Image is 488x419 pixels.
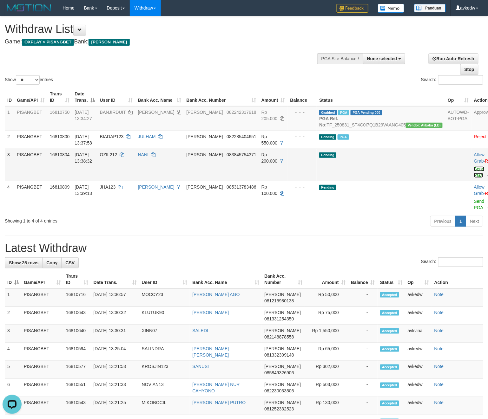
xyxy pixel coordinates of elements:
[63,307,91,325] td: 16810643
[50,152,69,157] span: 16810804
[75,110,92,121] span: [DATE] 13:34:27
[474,152,485,164] a: Allow Grab
[434,364,444,369] a: Note
[14,106,47,131] td: PISANGBET
[139,325,190,343] td: XINN07
[192,310,229,315] a: [PERSON_NAME]
[338,110,349,115] span: Marked by avkedw
[363,53,405,64] button: None selected
[5,288,21,307] td: 1
[138,134,156,139] a: JULHAM
[63,361,91,379] td: 16810577
[305,379,348,397] td: Rp 503,000
[75,184,92,196] span: [DATE] 13:39:13
[139,379,190,397] td: NOVIAN13
[5,88,14,106] th: ID
[21,270,63,288] th: Game/API: activate to sort column ascending
[5,106,14,131] td: 1
[348,397,378,415] td: -
[138,152,148,157] a: NANI
[63,379,91,397] td: 16810551
[139,270,190,288] th: User ID: activate to sort column ascending
[261,152,278,164] span: Rp 200.000
[5,3,53,13] img: MOTION_logo.png
[264,346,301,351] span: [PERSON_NAME]
[414,4,446,12] img: panduan.png
[65,260,75,265] span: CSV
[227,110,256,115] span: Copy 082242317918 to clipboard
[50,110,69,115] span: 16810750
[434,292,444,297] a: Note
[3,3,22,22] button: Open LiveChat chat widget
[21,397,63,415] td: PISANGBET
[434,310,444,315] a: Note
[474,184,485,196] span: ·
[192,292,240,297] a: [PERSON_NAME] AGO
[261,184,278,196] span: Rp 100.000
[405,325,432,343] td: avkvina
[5,257,43,268] a: Show 25 rows
[21,288,63,307] td: PISANGBET
[5,307,21,325] td: 2
[338,134,349,140] span: Marked by avkedw
[405,361,432,379] td: avkedw
[434,328,444,333] a: Note
[21,361,63,379] td: PISANGBET
[91,397,139,415] td: [DATE] 13:21:25
[97,88,135,106] th: User ID: activate to sort column ascending
[348,325,378,343] td: -
[5,131,14,149] td: 2
[264,389,294,394] span: Copy 082230033506 to clipboard
[91,325,139,343] td: [DATE] 13:30:31
[139,397,190,415] td: MIKOBOCIL
[91,288,139,307] td: [DATE] 13:36:57
[187,184,223,190] span: [PERSON_NAME]
[187,134,223,139] span: [PERSON_NAME]
[187,110,223,115] span: [PERSON_NAME]
[14,131,47,149] td: PISANGBET
[432,270,483,288] th: Action
[421,257,483,267] label: Search:
[264,400,301,405] span: [PERSON_NAME]
[319,185,336,190] span: Pending
[5,343,21,361] td: 4
[227,152,256,157] span: Copy 083845754371 to clipboard
[100,184,116,190] span: JHA123
[317,53,363,64] div: PGA Site Balance /
[261,110,278,121] span: Rp 205.000
[259,88,288,106] th: Amount: activate to sort column ascending
[264,292,301,297] span: [PERSON_NAME]
[264,298,294,303] span: Copy 081215980138 to clipboard
[22,39,74,46] span: OXPLAY > PISANGBET
[9,260,38,265] span: Show 25 rows
[264,352,294,358] span: Copy 081332309148 to clipboard
[16,75,40,85] select: Showentries
[290,151,314,158] div: - - -
[429,53,478,64] a: Run Auto-Refresh
[139,361,190,379] td: KROSJIN123
[434,382,444,387] a: Note
[14,181,47,213] td: PISANGBET
[63,270,91,288] th: Trans ID: activate to sort column ascending
[264,371,294,376] span: Copy 085849326906 to clipboard
[405,288,432,307] td: avkedw
[89,39,129,46] span: [PERSON_NAME]
[227,134,256,139] span: Copy 082285404651 to clipboard
[139,288,190,307] td: MOCCY23
[474,134,487,139] a: Reject
[184,88,259,106] th: Bank Acc. Number: activate to sort column ascending
[430,216,456,227] a: Previous
[319,134,336,140] span: Pending
[348,307,378,325] td: -
[421,75,483,85] label: Search:
[348,379,378,397] td: -
[100,110,126,115] span: BANJIRDUIT
[380,383,399,388] span: Accepted
[91,379,139,397] td: [DATE] 13:21:33
[434,400,444,405] a: Note
[192,400,246,405] a: [PERSON_NAME] PUTRO
[138,110,175,115] a: [PERSON_NAME]
[305,270,348,288] th: Amount: activate to sort column ascending
[348,361,378,379] td: -
[405,343,432,361] td: avkedw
